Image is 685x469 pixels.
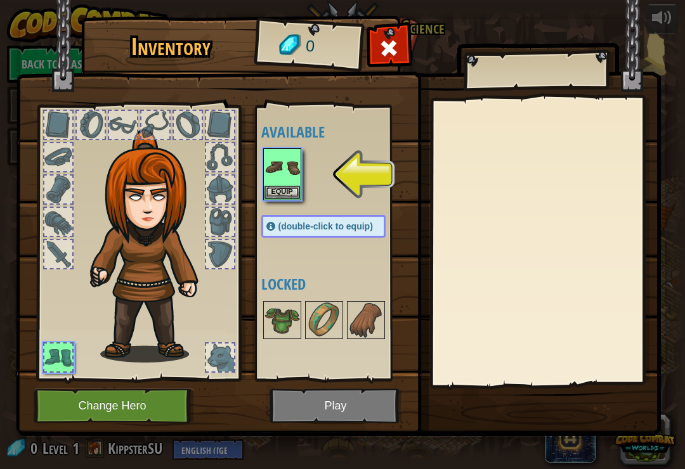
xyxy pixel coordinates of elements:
[264,150,300,185] img: portrait.png
[261,124,411,140] h4: Available
[306,302,342,338] img: portrait.png
[348,302,384,338] img: portrait.png
[304,35,315,58] span: 0
[90,34,252,60] h1: Inventory
[264,302,300,338] img: portrait.png
[34,389,195,423] button: Change Hero
[261,276,411,292] h4: Locked
[278,221,373,231] span: (double-click to equip)
[84,129,221,363] img: hair_f2.png
[264,186,300,199] button: Equip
